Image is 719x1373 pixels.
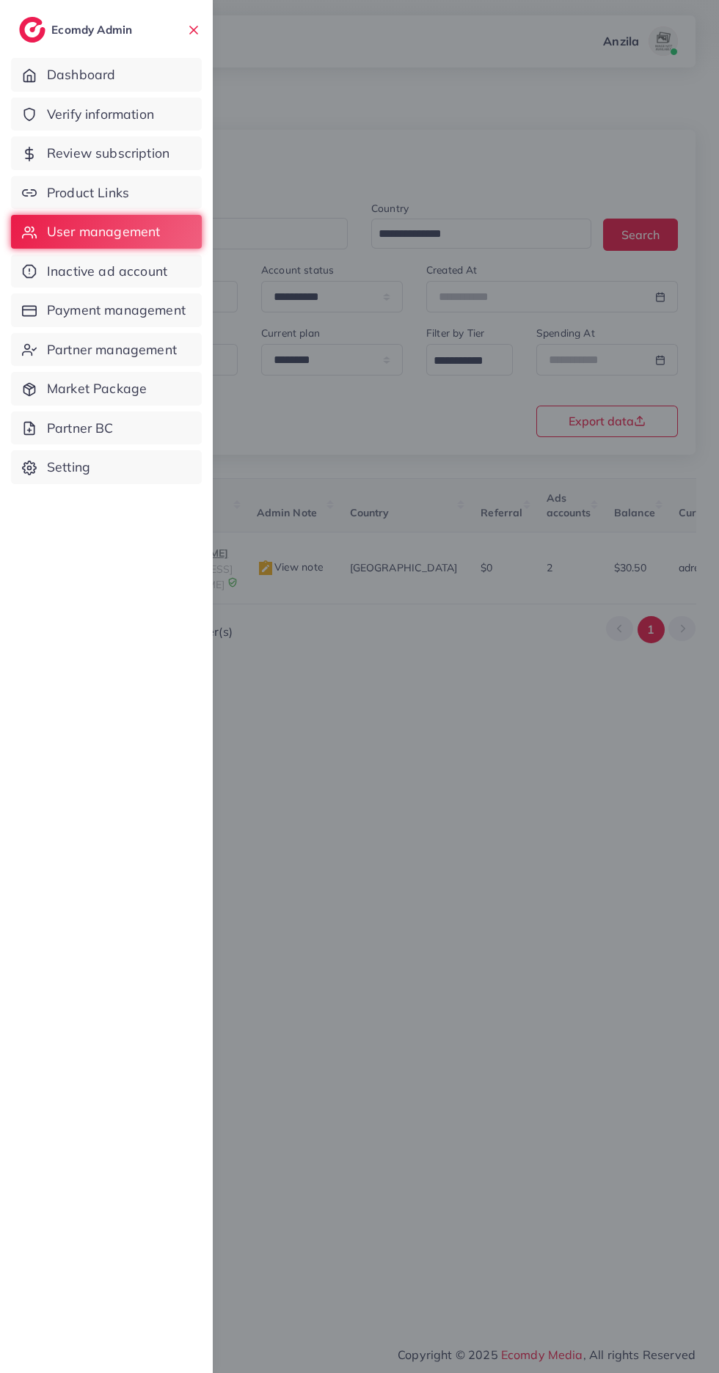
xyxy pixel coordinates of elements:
[11,136,202,170] a: Review subscription
[11,293,202,327] a: Payment management
[47,105,154,124] span: Verify information
[47,419,114,438] span: Partner BC
[11,372,202,406] a: Market Package
[47,144,169,163] span: Review subscription
[11,176,202,210] a: Product Links
[47,301,186,320] span: Payment management
[11,255,202,288] a: Inactive ad account
[47,183,129,202] span: Product Links
[11,215,202,249] a: User management
[19,17,45,43] img: logo
[11,98,202,131] a: Verify information
[11,333,202,367] a: Partner management
[47,458,90,477] span: Setting
[19,17,136,43] a: logoEcomdy Admin
[47,262,167,281] span: Inactive ad account
[47,379,147,398] span: Market Package
[11,58,202,92] a: Dashboard
[11,450,202,484] a: Setting
[47,222,160,241] span: User management
[47,340,177,359] span: Partner management
[51,23,136,37] h2: Ecomdy Admin
[47,65,115,84] span: Dashboard
[11,411,202,445] a: Partner BC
